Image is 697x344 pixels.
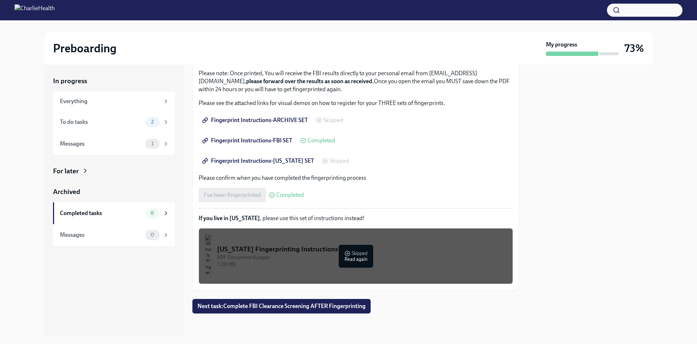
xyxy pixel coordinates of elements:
[204,117,308,124] span: Fingerprint Instructions-ARCHIVE SET
[199,214,513,222] p: , please use this set of instructions instead!
[60,209,142,217] div: Completed tasks
[53,76,175,86] a: In progress
[146,210,158,216] span: 8
[60,118,142,126] div: To do tasks
[15,4,55,16] img: CharlieHealth
[60,140,142,148] div: Messages
[199,99,513,107] p: Please see the attached links for visual demos on how to register for your THREE sets of fingerpr...
[146,232,159,238] span: 0
[60,231,142,239] div: Messages
[329,158,349,164] span: Skipped
[53,187,175,197] a: Archived
[147,141,158,146] span: 1
[199,133,297,148] a: Fingerprint Instructions-FBI SET
[53,224,175,246] a: Messages0
[199,228,513,284] button: [US_STATE] Fingerprinting InstructionsPDF Document•8 pages1.06 MBSkippedRead again
[53,41,117,56] h2: Preboarding
[53,133,175,155] a: Messages1
[192,299,371,313] button: Next task:Complete FBI Clearance Screening AFTER Fingerprinting
[204,137,292,144] span: Fingerprint Instructions-FBI SET
[199,69,513,93] p: Please note: Once printed, You will receive the FBI results directly to your personal email from ...
[205,234,211,278] img: Illinois Fingerprinting Instructions
[53,92,175,111] a: Everything
[53,166,79,176] div: For later
[276,192,304,198] span: Completed
[217,261,507,268] div: 1.06 MB
[546,41,577,49] strong: My progress
[246,78,374,85] strong: please forward over the results as soon as received.
[199,174,513,182] p: Please confirm when you have completed the fingerprinting process
[199,113,313,128] a: Fingerprint Instructions-ARCHIVE SET
[204,157,314,165] span: Fingerprint Instructions-[US_STATE] SET
[199,215,260,222] strong: If you live in [US_STATE]
[217,244,507,254] div: [US_STATE] Fingerprinting Instructions
[53,111,175,133] a: To do tasks2
[147,119,158,125] span: 2
[53,166,175,176] a: For later
[624,42,644,55] h3: 73%
[217,254,507,261] div: PDF Document • 8 pages
[53,202,175,224] a: Completed tasks8
[323,117,343,123] span: Skipped
[199,154,319,168] a: Fingerprint Instructions-[US_STATE] SET
[197,303,366,310] span: Next task : Complete FBI Clearance Screening AFTER Fingerprinting
[307,138,335,143] span: Completed
[60,97,160,105] div: Everything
